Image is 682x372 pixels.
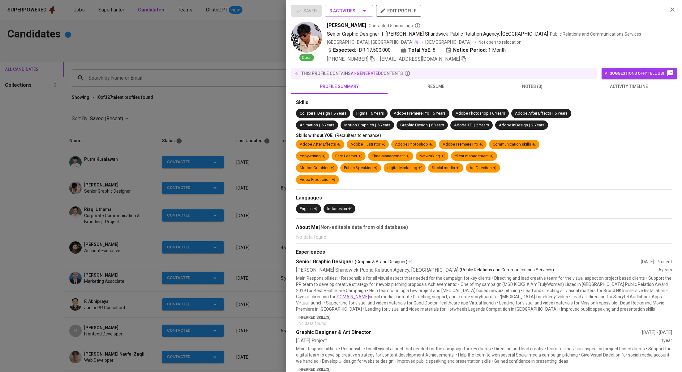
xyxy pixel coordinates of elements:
[443,142,483,147] div: Adobe Premiere Pro
[445,46,506,54] div: 1 Month
[300,111,330,116] span: Collateral Design
[296,329,642,336] div: Graphic Designer & Art Director
[395,142,433,147] div: Adobe Photoshop
[414,23,421,29] svg: By Batam recruiter
[325,5,373,17] button: 3 Activities
[296,267,659,274] div: [PERSON_NAME] Shandwick Public Relation Agency, [GEOGRAPHIC_DATA]
[454,123,473,127] span: Adobe XD
[296,275,672,312] p: Main Responsibilities: • Responsible for all visual aspect that needed for the campaign for key c...
[552,111,553,116] span: |
[433,111,446,116] span: 6 Years
[529,122,530,128] span: |
[327,22,366,29] span: [PERSON_NAME]
[372,153,410,159] div: Tịme Management
[515,111,551,116] span: Adobe After Effects
[296,224,672,231] div: About Me
[296,234,672,241] p: No data found.
[300,123,318,127] span: Animation
[327,46,391,54] div: IDR 17.500.000
[356,111,367,116] span: Figma
[641,259,672,265] div: [DATE] - Present
[387,165,422,171] div: digital Marketing
[499,123,528,127] span: Adobe InDesign
[433,46,435,54] span: 8
[382,30,383,38] span: |
[300,153,325,159] div: copywriting
[350,142,385,147] div: Adobe Illustrator‎
[355,259,407,265] span: (Graphic & Brand Designer)
[344,123,374,127] span: Motion Graphics
[431,111,431,116] span: |
[296,337,661,344] div: [DATE] Project
[432,165,460,171] div: Social media
[376,5,421,17] button: edit profile
[331,111,332,116] span: |
[333,111,346,116] span: 6 Years
[298,315,672,320] p: Inferred Skill(s)
[296,346,672,364] p: Main Responsibilities: • Responsible for all visual aspect that needed for the campaign for key c...
[300,165,334,171] div: Motion Graphics
[474,122,475,128] span: |
[414,40,419,45] img: magic_wand.svg
[300,206,317,212] div: English
[391,83,480,90] span: resume
[419,153,445,159] div: Networking
[380,56,460,62] span: [EMAIL_ADDRESS][DOMAIN_NAME]
[336,294,369,299] a: [DOMAIN_NAME]
[661,337,672,344] div: 1 year
[386,31,548,37] span: [PERSON_NAME] Shandwick Public Relation Agency, [GEOGRAPHIC_DATA]
[455,153,493,159] div: client management
[408,46,431,54] b: Total YoE:
[298,320,672,326] p: No data found.
[299,55,314,61] span: Open
[555,111,568,116] span: 6 Years
[300,177,335,183] div: Video Production
[335,153,362,159] div: Fast Learner
[659,267,672,274] div: 6 years
[490,111,491,116] span: |
[377,123,390,127] span: 6 Years
[319,122,320,128] span: |
[400,123,428,127] span: Graphic Design
[296,249,672,256] div: Experiences
[319,224,408,230] b: (Non-editable data from old database)
[291,22,322,53] img: a8db82e022b70dac08d9c471aadf2b66.png
[584,83,673,90] span: activity timeline
[295,83,384,90] span: profile summary
[431,123,444,127] span: 6 Years
[351,71,381,76] span: AI-generated
[344,165,377,171] div: Public Speaking
[429,122,430,128] span: |
[296,258,641,265] div: Senior Graphic Designer
[478,39,521,45] p: Not open to relocation
[369,23,421,29] span: Contacted 5 hours ago
[327,39,419,45] div: [GEOGRAPHIC_DATA], [GEOGRAPHIC_DATA]
[476,123,489,127] span: 2 Years
[492,111,505,116] span: 6 Years
[453,46,487,54] b: Notice Period:
[371,111,384,116] span: 6 Years
[602,68,677,79] button: AI suggestions off? Tell us!
[493,142,536,147] div: Communication skills
[335,133,381,138] span: (Recruiters to enhance)
[330,7,368,15] span: 3 Activities
[296,195,672,202] div: Languages
[460,267,554,274] p: (Public Relations and Communications Services)
[296,133,332,138] span: Skills without YOE
[375,122,376,128] span: |
[327,206,352,212] div: Indonesian
[605,70,674,77] span: AI suggestions off? Tell us!
[327,56,368,62] span: [PHONE_NUMBER]
[300,142,341,147] div: Adobe After Effects
[642,329,672,335] div: [DATE] - [DATE]
[531,123,544,127] span: 2 Years
[301,70,403,77] p: this profile contains contents
[333,46,356,54] b: Expected:
[488,83,577,90] span: notes (0)
[550,32,641,37] span: Public Relations and Communications Services
[456,111,489,116] span: Adobe Photoshop
[327,31,379,37] span: Senior Graphic Designer
[376,8,421,13] a: edit profile
[296,99,672,106] div: Skills
[381,7,416,15] span: edit profile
